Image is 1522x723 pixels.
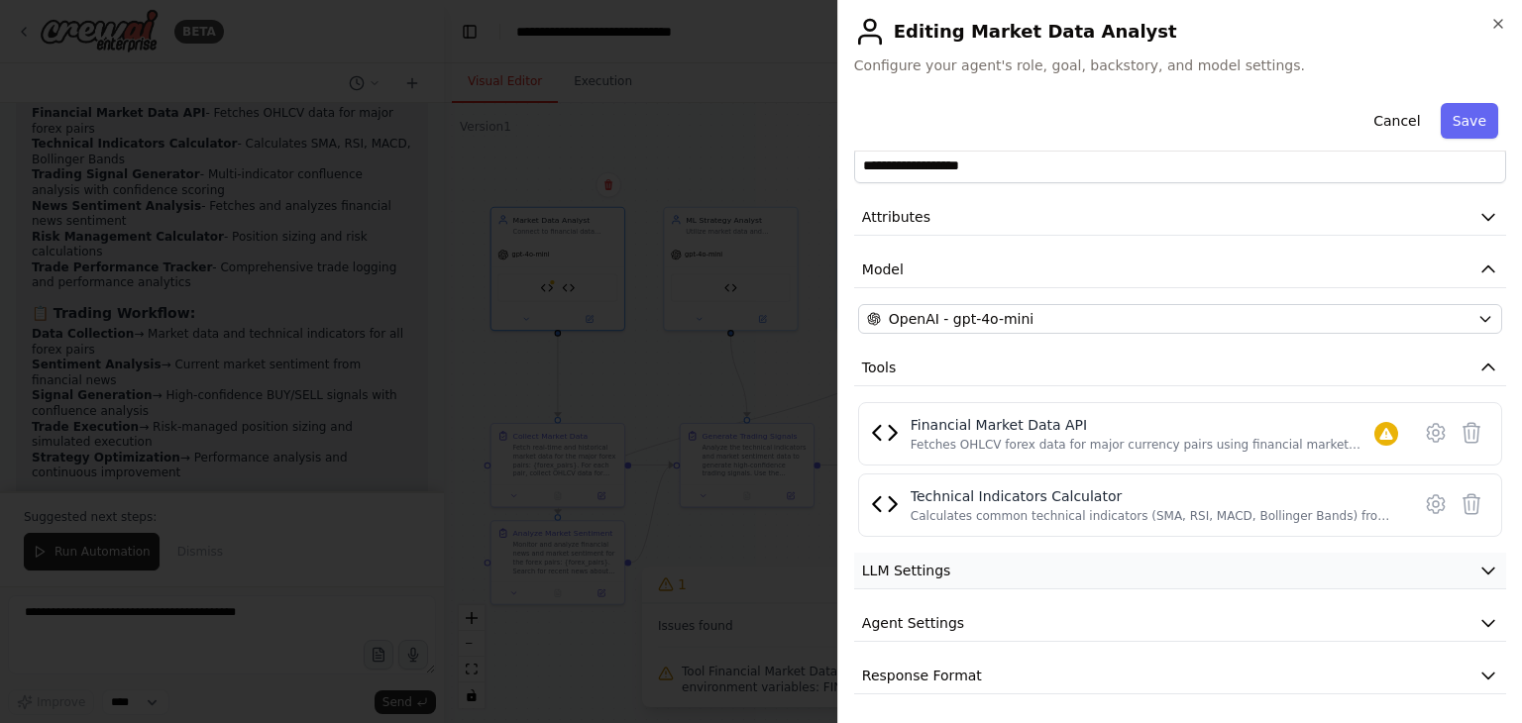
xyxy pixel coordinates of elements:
span: OpenAI - gpt-4o-mini [889,309,1033,329]
span: Attributes [862,207,930,227]
button: OpenAI - gpt-4o-mini [858,304,1502,334]
span: Agent Settings [862,613,964,633]
button: Configure tool [1418,415,1454,451]
button: Agent Settings [854,605,1506,642]
button: LLM Settings [854,553,1506,589]
span: LLM Settings [862,561,951,580]
button: Tools [854,350,1506,386]
button: Delete tool [1454,486,1489,522]
h2: Editing Market Data Analyst [854,16,1506,48]
div: Financial Market Data API [911,415,1374,435]
button: Attributes [854,199,1506,236]
button: Configure tool [1418,486,1454,522]
img: Technical Indicators Calculator [871,490,899,518]
span: Model [862,259,904,279]
button: Save [1441,103,1498,139]
button: Cancel [1361,103,1432,139]
img: Financial Market Data API [871,419,899,447]
div: Fetches OHLCV forex data for major currency pairs using financial market APIs with fallback sampl... [911,437,1374,453]
button: Model [854,252,1506,288]
span: Response Format [862,666,982,685]
div: Technical Indicators Calculator [911,486,1398,506]
span: Configure your agent's role, goal, backstory, and model settings. [854,55,1506,75]
button: Response Format [854,658,1506,694]
button: Delete tool [1454,415,1489,451]
div: Calculates common technical indicators (SMA, RSI, MACD, Bollinger Bands) from OHLCV data using ma... [911,508,1398,524]
span: Tools [862,358,897,377]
